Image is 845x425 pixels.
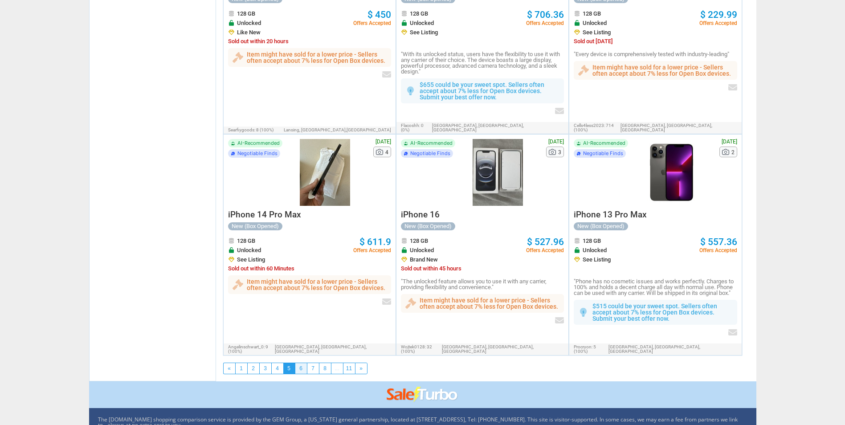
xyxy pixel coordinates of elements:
[527,237,564,247] span: $ 527.96
[353,248,391,253] span: Offers Accepted
[700,237,737,247] span: $ 557.36
[260,363,271,374] a: 3
[442,345,564,354] span: [GEOGRAPHIC_DATA], [GEOGRAPHIC_DATA],[GEOGRAPHIC_DATA]
[592,64,732,77] p: Item might have sold for a lower price - Sellers often accept about 7% less for Open Box devices.
[410,257,438,262] span: Brand New
[237,11,255,16] span: 128 GB
[382,71,391,78] img: envelop icon
[699,248,737,253] span: Offers Accepted
[248,363,259,374] a: 2
[401,123,420,128] span: flacoshh:
[731,150,735,155] span: 2
[236,363,247,374] a: 1
[307,363,319,374] a: 7
[295,363,307,374] a: 6
[283,363,295,374] a: 5
[410,151,450,156] span: Negotiable Finds
[401,123,424,132] span: 0 (0%)
[367,10,391,20] a: $ 450
[700,9,737,20] span: $ 229.99
[583,141,625,146] span: AI-Recommended
[237,141,280,146] span: AI-Recommended
[237,29,261,35] span: Like New
[620,123,737,132] span: [GEOGRAPHIC_DATA], [GEOGRAPHIC_DATA],[GEOGRAPHIC_DATA]
[700,10,737,20] a: $ 229.99
[228,344,268,354] span: 9 (100%)
[401,344,426,349] span: wojtek0128:
[699,20,737,26] span: Offers Accepted
[728,84,737,90] img: envelop icon
[722,139,737,144] span: [DATE]
[574,209,647,220] span: iPhone 13 Pro Max
[574,123,605,128] span: cells4less2023:
[359,237,391,247] span: $ 611.9
[420,297,559,310] p: Item might have sold for a lower price - Sellers often accept about 7% less for Open Box devices.
[272,363,283,374] a: 4
[410,247,434,253] span: Unlocked
[592,303,732,322] p: $515 could be your sweet spot. Sellers often accept about 7% less for Open Box devices. Submit yo...
[583,247,607,253] span: Unlocked
[410,20,434,26] span: Unlocked
[331,363,343,374] a: ...
[228,127,255,132] span: searfiygoods:
[527,9,564,20] span: $ 706.36
[237,151,278,156] span: Negotiable Finds
[410,29,438,35] span: See Listing
[401,222,455,230] div: New (Box Opened)
[367,9,391,20] span: $ 450
[247,278,387,291] p: Item might have sold for a lower price - Sellers often accept about 7% less for Open Box devices.
[555,108,564,114] img: envelop icon
[410,11,428,16] span: 128 GB
[728,329,737,335] img: envelop icon
[385,150,388,155] span: 4
[355,363,367,374] a: »
[275,345,391,354] span: [GEOGRAPHIC_DATA], [GEOGRAPHIC_DATA],[GEOGRAPHIC_DATA]
[228,266,294,271] span: Sold out within 60 Minutes
[410,141,453,146] span: AI-Recommended
[608,345,737,354] span: [GEOGRAPHIC_DATA], [GEOGRAPHIC_DATA],[GEOGRAPHIC_DATA]
[574,212,647,219] a: iPhone 13 Pro Max
[353,20,391,26] span: Offers Accepted
[237,247,261,253] span: Unlocked
[228,344,265,349] span: angelinschwart_0:
[527,10,564,20] a: $ 706.36
[583,257,611,262] span: See Listing
[401,278,564,290] p: "The unlocked feature allows you to use it with any carrier, providing flexibility and convenience."
[401,212,440,219] a: iPhone 16
[574,123,614,132] span: 714 (100%)
[228,38,289,44] span: Sold out within 20 hours
[237,257,265,262] span: See Listing
[319,363,331,374] a: 8
[228,222,282,230] div: New (Box Opened)
[401,51,564,74] p: "With its unlocked status, users have the flexibility to use it with any carrier of their choice....
[574,51,737,57] p: "Every device is comprehensively tested with industry-leading"
[574,222,628,230] div: New (Box Opened)
[527,237,564,247] a: $ 527.96
[237,20,261,26] span: Unlocked
[401,266,461,271] span: Sold out within 45 hours
[256,127,274,132] span: 8 (100%)
[526,20,564,26] span: Offers Accepted
[558,150,561,155] span: 3
[247,51,387,64] p: Item might have sold for a lower price - Sellers often accept about 7% less for Open Box devices.
[574,344,592,349] span: procryon:
[224,363,235,374] a: «
[574,38,613,44] span: Sold out [DATE]
[401,209,440,220] span: iPhone 16
[284,128,391,132] span: Lansing, [GEOGRAPHIC_DATA],[GEOGRAPHIC_DATA]
[228,212,301,219] a: iPhone 14 Pro Max
[432,123,564,132] span: [GEOGRAPHIC_DATA], [GEOGRAPHIC_DATA],[GEOGRAPHIC_DATA]
[555,317,564,323] img: envelop icon
[583,238,601,244] span: 128 GB
[223,363,235,374] li: Previous page
[382,298,391,305] img: envelop icon
[700,237,737,247] a: $ 557.36
[355,363,367,374] li: Next page
[583,29,611,35] span: See Listing
[228,209,301,220] span: iPhone 14 Pro Max
[574,344,596,354] span: 5 (100%)
[387,387,458,403] img: saleturbo.com
[583,151,623,156] span: Negotiable Finds
[526,248,564,253] span: Offers Accepted
[583,11,601,16] span: 128 GB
